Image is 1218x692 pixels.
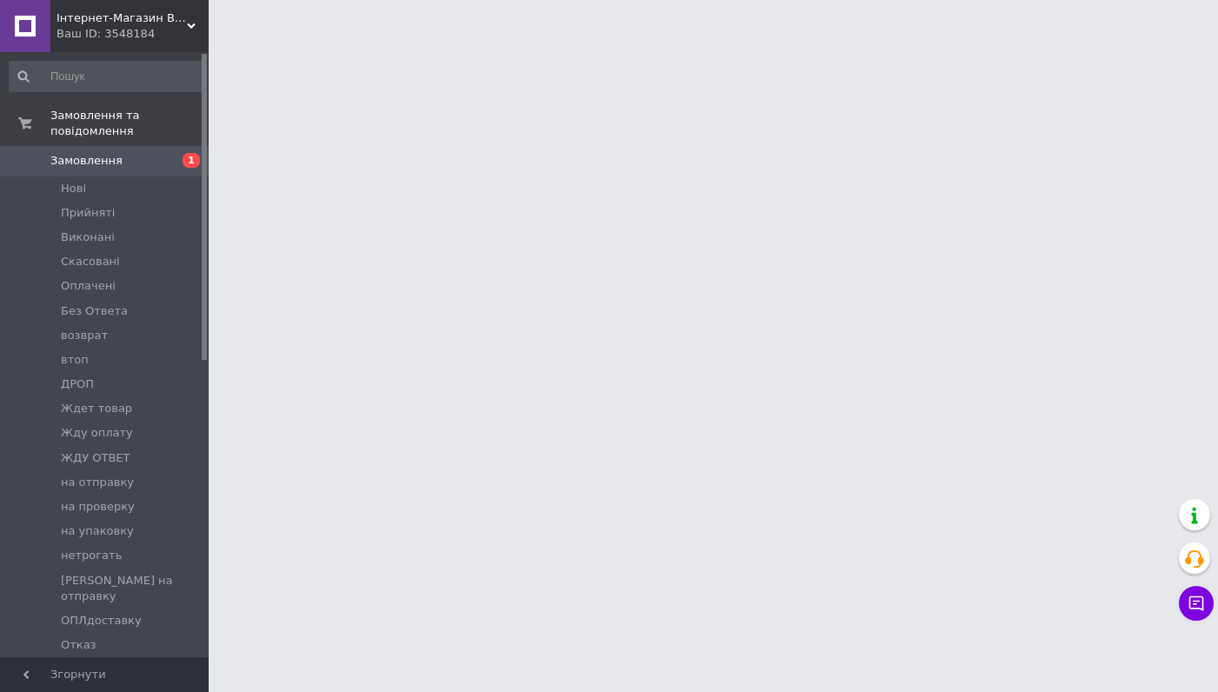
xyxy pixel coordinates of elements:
[61,613,142,629] span: ОПЛдоставку
[57,26,209,42] div: Ваш ID: 3548184
[61,328,108,343] span: возврат
[183,153,200,168] span: 1
[61,548,122,563] span: нетрогать
[61,181,86,196] span: Нові
[61,499,135,515] span: на проверку
[61,230,115,245] span: Виконані
[61,401,132,416] span: Ждет товар
[61,254,120,269] span: Скасовані
[61,205,115,221] span: Прийняті
[9,61,205,92] input: Пошук
[1179,586,1214,621] button: Чат з покупцем
[50,153,123,169] span: Замовлення
[61,523,134,539] span: на упаковку
[50,108,209,139] span: Замовлення та повідомлення
[61,352,89,368] span: втоп
[61,573,203,604] span: [PERSON_NAME] на отправку
[61,425,133,441] span: Жду оплату
[61,303,128,319] span: Без Ответа
[57,10,187,26] span: Інтернет-Магазин BRO
[61,450,130,466] span: ЖДУ ОТВЕТ
[61,637,97,653] span: Отказ
[61,376,94,392] span: ДРОП
[61,475,134,490] span: на отправку
[61,278,116,294] span: Оплачені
